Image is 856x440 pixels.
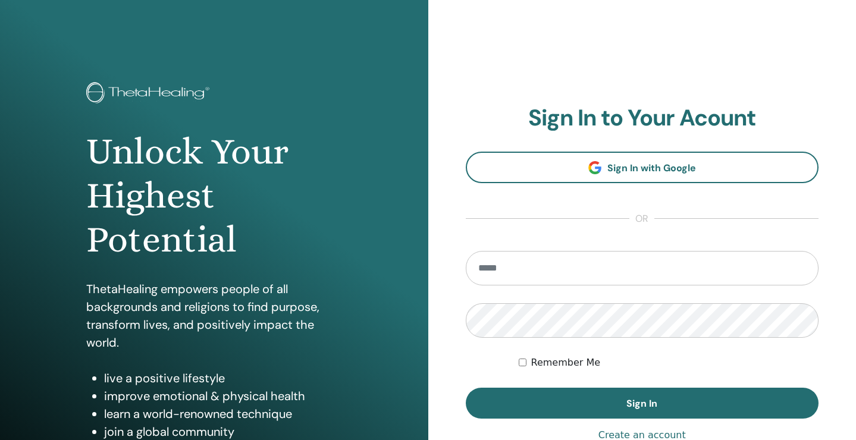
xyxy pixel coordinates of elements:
li: live a positive lifestyle [104,369,342,387]
span: or [629,212,654,226]
div: Keep me authenticated indefinitely or until I manually logout [519,356,819,370]
li: improve emotional & physical health [104,387,342,405]
a: Sign In with Google [466,152,819,183]
span: Sign In [626,397,657,410]
label: Remember Me [531,356,601,370]
span: Sign In with Google [607,162,696,174]
h2: Sign In to Your Acount [466,105,819,132]
h1: Unlock Your Highest Potential [86,130,342,262]
p: ThetaHealing empowers people of all backgrounds and religions to find purpose, transform lives, a... [86,280,342,351]
li: learn a world-renowned technique [104,405,342,423]
button: Sign In [466,388,819,419]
